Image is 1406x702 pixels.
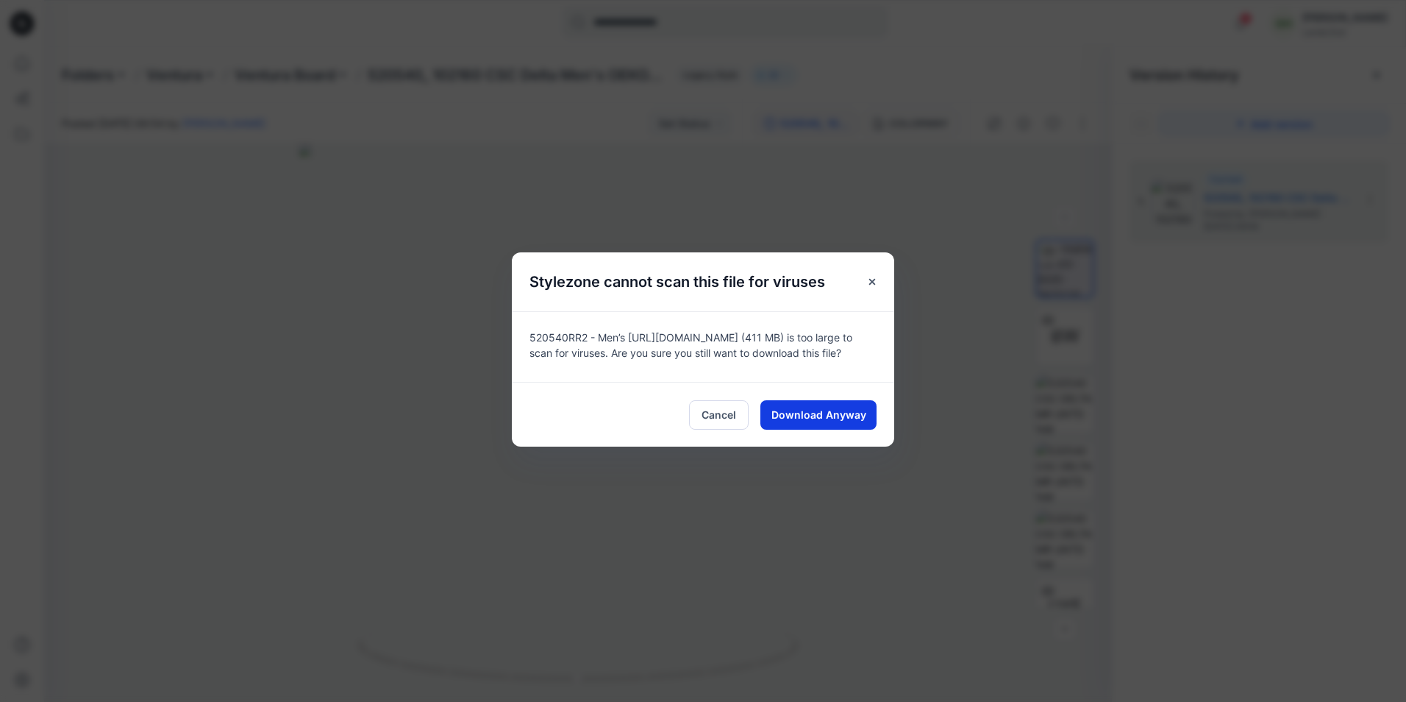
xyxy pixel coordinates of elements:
span: Cancel [702,407,736,422]
button: Close [859,269,885,295]
button: Download Anyway [760,400,877,430]
h5: Stylezone cannot scan this file for viruses [512,252,843,311]
div: 520540RR2 - Men’s [URL][DOMAIN_NAME] (411 MB) is too large to scan for viruses. Are you sure you ... [512,311,894,382]
button: Cancel [689,400,749,430]
span: Download Anyway [771,407,866,422]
